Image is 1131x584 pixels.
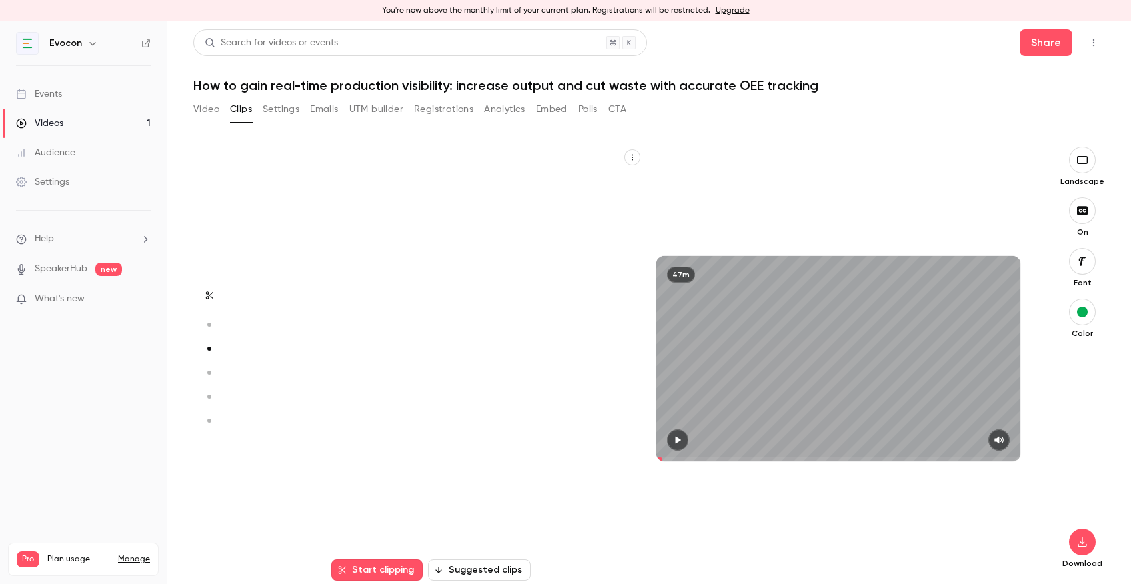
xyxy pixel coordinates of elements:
[230,99,252,120] button: Clips
[1020,29,1072,56] button: Share
[16,87,62,101] div: Events
[310,99,338,120] button: Emails
[536,99,568,120] button: Embed
[1061,558,1104,569] p: Download
[667,267,695,283] div: 47m
[35,262,87,276] a: SpeakerHub
[17,551,39,567] span: Pro
[1060,176,1104,187] p: Landscape
[263,99,299,120] button: Settings
[135,293,151,305] iframe: Noticeable Trigger
[193,99,219,120] button: Video
[16,175,69,189] div: Settings
[17,33,38,54] img: Evocon
[205,36,338,50] div: Search for videos or events
[1061,328,1104,339] p: Color
[16,232,151,246] li: help-dropdown-opener
[16,117,63,130] div: Videos
[49,37,82,50] h6: Evocon
[349,99,403,120] button: UTM builder
[1083,32,1104,53] button: Top Bar Actions
[35,292,85,306] span: What's new
[484,99,525,120] button: Analytics
[47,554,110,565] span: Plan usage
[35,232,54,246] span: Help
[716,5,750,16] a: Upgrade
[118,554,150,565] a: Manage
[1061,227,1104,237] p: On
[414,99,473,120] button: Registrations
[608,99,626,120] button: CTA
[578,99,598,120] button: Polls
[193,77,1104,93] h1: How to gain real-time production visibility: increase output and cut waste with accurate OEE trac...
[95,263,122,276] span: new
[428,559,531,581] button: Suggested clips
[1061,277,1104,288] p: Font
[16,146,75,159] div: Audience
[331,559,423,581] button: Start clipping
